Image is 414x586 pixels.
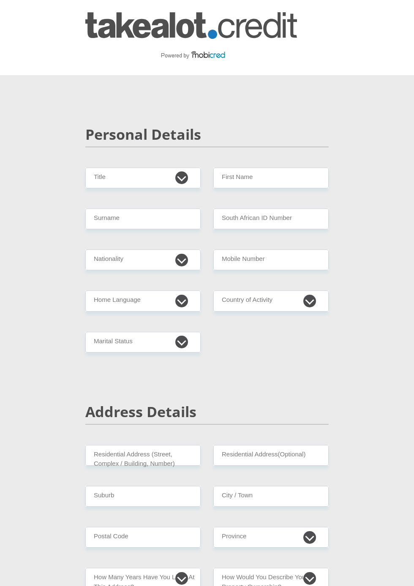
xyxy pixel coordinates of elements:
[213,527,329,548] select: Please Select a Province
[85,486,201,507] input: Suburb
[213,250,329,270] input: Contact Number
[85,209,201,229] input: Surname
[213,445,329,466] input: Address line 2 (Optional)
[85,12,297,63] img: takealot_credit logo
[213,209,329,229] input: ID Number
[85,527,201,548] input: Postal Code
[85,403,329,421] h2: Address Details
[213,486,329,507] input: City
[85,445,201,466] input: Valid residential address
[213,168,329,188] input: First Name
[85,126,329,143] h2: Personal Details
